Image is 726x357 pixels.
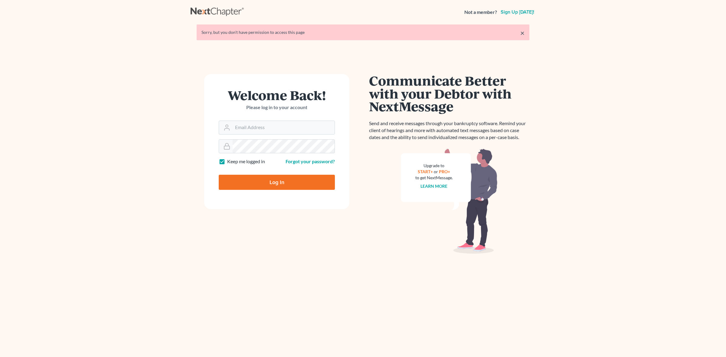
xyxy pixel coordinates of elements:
label: Keep me logged in [227,158,265,165]
h1: Communicate Better with your Debtor with NextMessage [369,74,529,113]
strong: Not a member? [464,9,497,16]
p: Please log in to your account [219,104,335,111]
img: nextmessage_bg-59042aed3d76b12b5cd301f8e5b87938c9018125f34e5fa2b7a6b67550977c72.svg [401,148,498,254]
a: START+ [418,169,433,174]
input: Email Address [233,121,335,134]
div: Upgrade to [415,163,453,169]
a: Forgot your password? [286,158,335,164]
div: Sorry, but you don't have permission to access this page [201,29,525,35]
p: Send and receive messages through your bankruptcy software. Remind your client of hearings and mo... [369,120,529,141]
a: PRO+ [439,169,450,174]
a: Learn more [421,183,448,189]
input: Log In [219,175,335,190]
a: Sign up [DATE]! [499,10,535,15]
h1: Welcome Back! [219,89,335,102]
a: × [520,29,525,37]
div: to get NextMessage. [415,175,453,181]
span: or [434,169,438,174]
